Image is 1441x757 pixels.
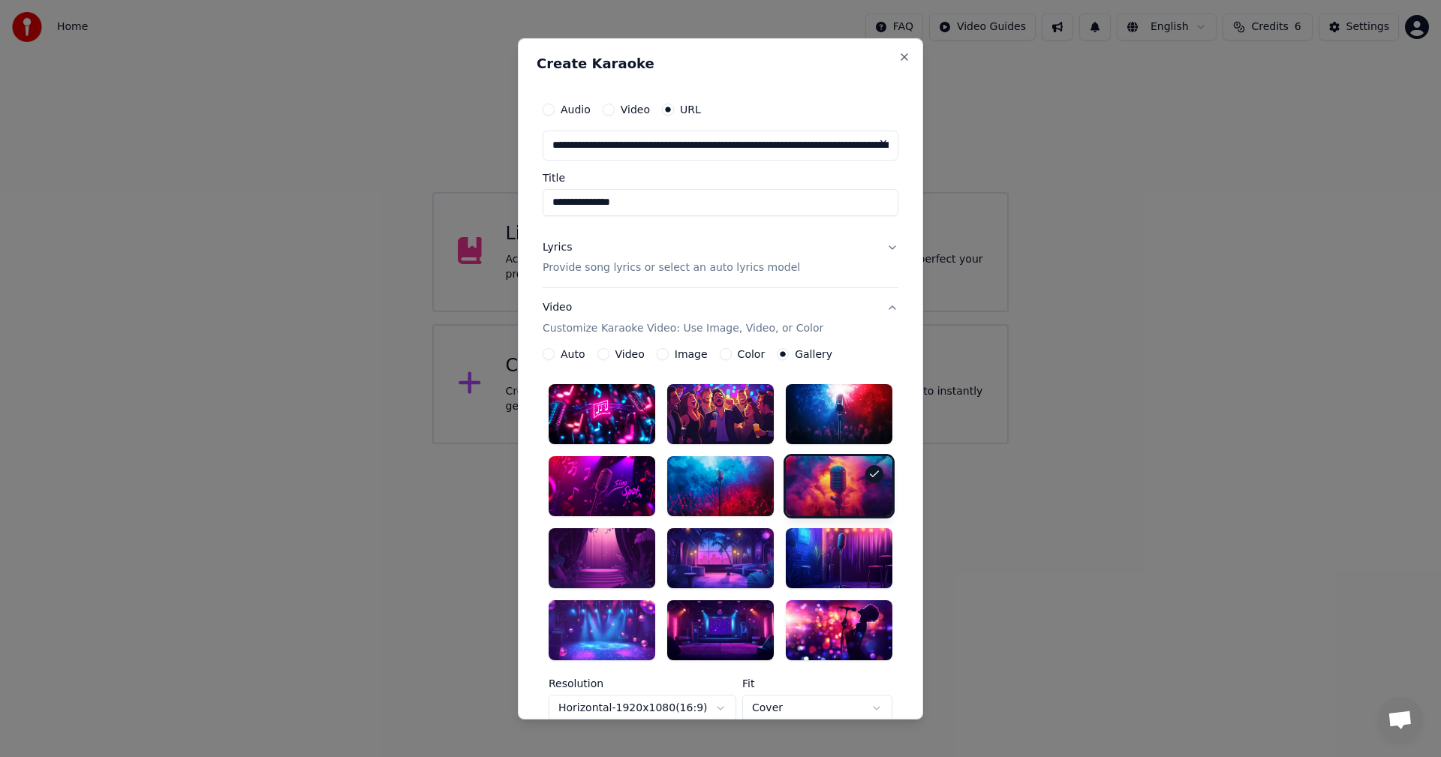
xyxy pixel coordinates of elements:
label: Audio [561,104,591,114]
button: LyricsProvide song lyrics or select an auto lyrics model [543,227,898,287]
p: Provide song lyrics or select an auto lyrics model [543,260,800,275]
label: URL [680,104,701,114]
div: Video [543,300,823,336]
label: Title [543,172,898,182]
div: Lyrics [543,239,572,254]
label: Resolution [549,678,736,689]
label: Image [675,349,708,359]
label: Color [738,349,766,359]
p: Customize Karaoke Video: Use Image, Video, or Color [543,321,823,336]
label: Auto [561,349,585,359]
label: Fit [742,678,892,689]
label: Video [615,349,645,359]
label: Video [621,104,650,114]
h2: Create Karaoke [537,56,904,70]
button: VideoCustomize Karaoke Video: Use Image, Video, or Color [543,288,898,348]
label: Gallery [795,349,832,359]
